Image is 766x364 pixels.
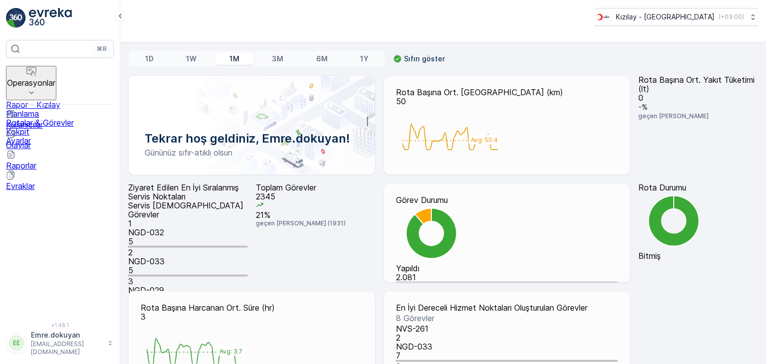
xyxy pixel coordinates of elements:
[256,192,376,201] p: 2345
[404,54,445,64] p: Sıfırı göster
[594,8,758,26] button: Kızılay - [GEOGRAPHIC_DATA](+03:00)
[6,111,114,129] a: Kullanıcılar
[8,335,24,351] div: EE
[186,54,196,64] p: 1W
[396,324,428,334] span: NVS-261
[128,228,248,237] p: NGD-032
[6,141,114,150] p: Olaylar
[6,182,114,190] p: Evraklar
[396,351,618,360] p: 7
[256,183,376,192] p: Toplam Görevler
[6,330,114,356] button: EEEmre.dokuyan[EMAIL_ADDRESS][DOMAIN_NAME]
[360,54,369,64] p: 1Y
[128,266,248,275] p: 5
[97,45,107,53] p: ⌘B
[128,277,248,286] p: 3
[396,88,618,97] p: Rota Başına Ort. [GEOGRAPHIC_DATA] (km)
[638,112,758,120] p: geçen [PERSON_NAME]
[128,237,248,246] p: 5
[7,78,55,87] p: Operasyonlar
[6,8,26,28] img: logo
[145,54,154,64] p: 1D
[128,248,248,257] p: 2
[638,183,758,192] p: Rota Durumu
[719,13,744,21] p: ( +03:00 )
[256,219,376,227] p: geçen [PERSON_NAME] (1931)
[6,161,114,170] p: Raporlar
[594,11,612,22] img: k%C4%B1z%C4%B1lay_D5CCths_t1JZB0k.png
[29,8,72,28] img: logo_light-DOdMpM7g.png
[396,312,618,324] p: 8 Görevler
[6,66,56,100] button: Operasyonlar
[638,93,758,102] p: 0
[616,12,715,22] p: Kızılay - [GEOGRAPHIC_DATA]
[6,131,114,150] a: Olaylar
[396,303,618,312] p: En İyi Dereceli Hizmet Noktaları Oluşturulan Görevler
[141,312,363,321] p: 3
[31,340,103,356] p: [EMAIL_ADDRESS][DOMAIN_NAME]
[396,195,618,204] p: Görev Durumu
[145,131,359,147] p: Tekrar hoş geldiniz, Emre.dokuyan!
[638,102,758,112] p: -%
[396,333,618,342] p: 2
[272,54,283,64] p: 3M
[141,303,363,312] p: Rota Başına Harcanan Ort. Süre (hr)
[396,273,618,282] p: 2.081
[128,183,248,201] p: Ziyaret Edilen En İyi Sıralanmış Servis Noktaları
[128,201,248,210] p: Servis [DEMOGRAPHIC_DATA]
[229,54,239,64] p: 1M
[6,100,114,109] a: Rapor - Kızılay
[396,97,618,106] p: 50
[256,210,376,219] p: 21%
[396,342,618,351] p: NGD-033
[638,75,758,93] p: Rota Başına Ort. Yakıt Tüketimi (lt)
[6,152,114,170] a: Raporlar
[31,330,103,340] p: Emre.dokuyan
[128,219,248,228] p: 1
[638,251,758,260] p: Bitmiş
[6,322,114,328] span: v 1.48.1
[396,264,618,273] p: Yapıldı
[6,120,114,129] p: Kullanıcılar
[145,147,359,159] p: Gününüz sıfır-atıklı olsun
[128,210,248,219] p: Görevler
[128,286,248,295] p: NGD-029
[128,257,248,266] p: NGD-033
[6,172,114,190] a: Evraklar
[316,54,328,64] p: 6M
